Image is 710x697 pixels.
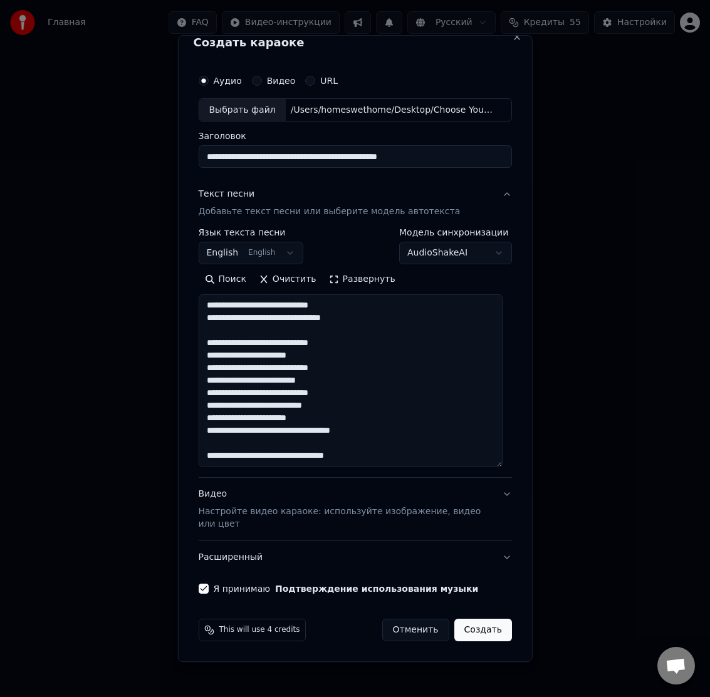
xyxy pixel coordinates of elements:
button: Создать [454,619,511,642]
h2: Создать караоке [193,37,517,48]
label: Язык текста песни [198,229,303,237]
button: Развернуть [322,270,401,290]
button: Отменить [382,619,449,642]
button: Очистить [253,270,323,290]
button: ВидеоНастройте видео караоке: используйте изображение, видео или цвет [198,478,512,541]
button: Расширенный [198,542,512,574]
div: /Users/homeswethome/Desktop/Choose Your Hard With Your Heart (Anthem Edit) (Remix).wav [285,104,498,116]
p: Настройте видео караоке: используйте изображение, видео или цвет [198,506,492,531]
label: Видео [266,76,295,85]
div: Текст песни [198,188,254,201]
span: This will use 4 credits [219,626,300,636]
label: Я принимаю [213,585,478,594]
button: Текст песниДобавьте текст песни или выберите модель автотекста [198,178,512,229]
div: Выбрать файл [199,99,285,121]
p: Добавьте текст песни или выберите модель автотекста [198,206,460,219]
button: Я принимаю [275,585,478,594]
label: Модель синхронизации [399,229,512,237]
label: Аудио [213,76,241,85]
label: Заголовок [198,132,512,141]
div: Видео [198,488,492,531]
label: URL [320,76,338,85]
button: Поиск [198,270,252,290]
div: Текст песниДобавьте текст песни или выберите модель автотекста [198,229,512,478]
